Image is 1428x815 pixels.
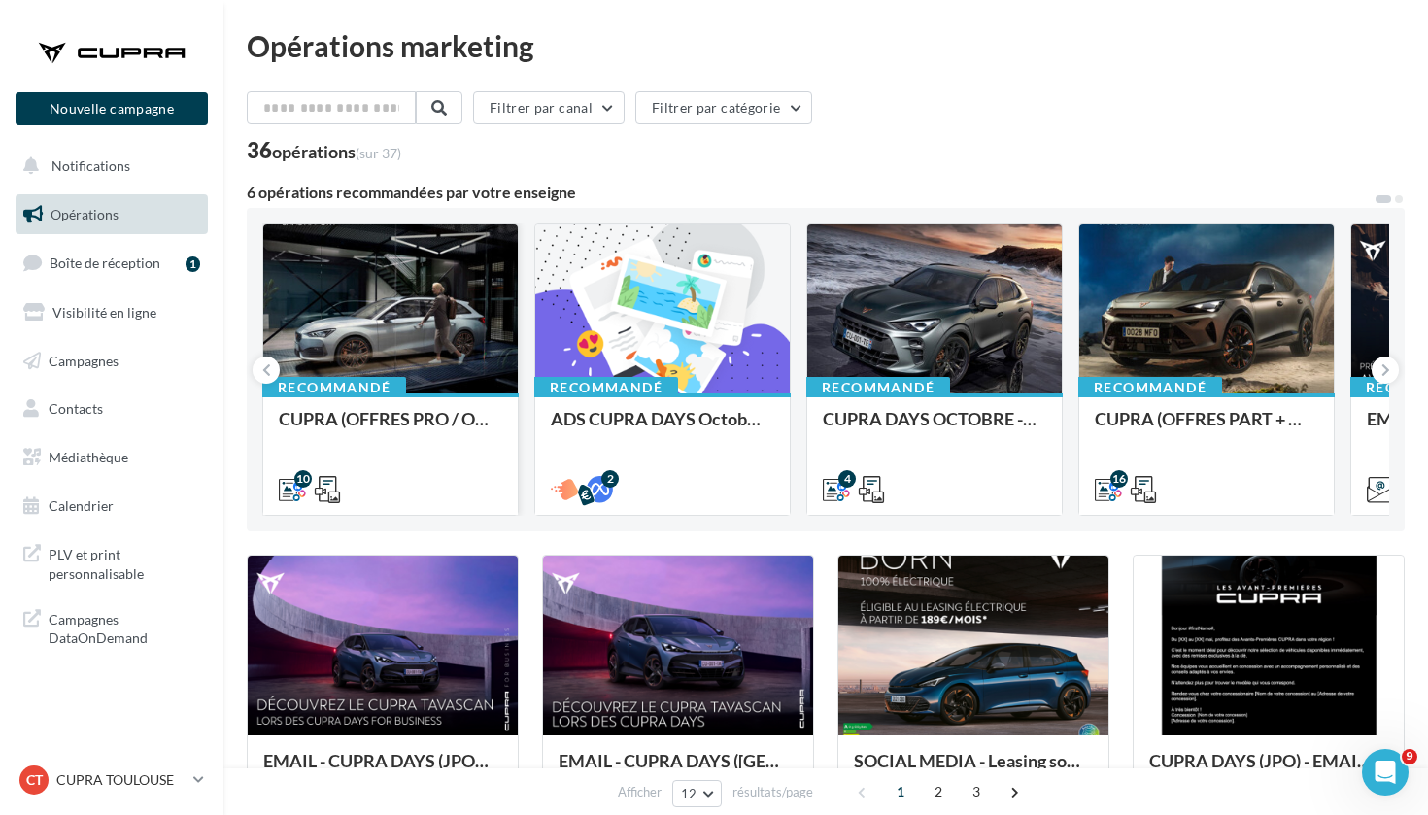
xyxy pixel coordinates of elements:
button: Filtrer par catégorie [635,91,812,124]
div: 1 [186,256,200,272]
iframe: Intercom live chat [1362,749,1409,796]
div: Opérations marketing [247,31,1405,60]
div: Recommandé [1078,377,1222,398]
a: Calendrier [12,486,212,526]
a: Boîte de réception1 [12,242,212,284]
button: 12 [672,780,722,807]
button: Filtrer par canal [473,91,625,124]
span: Visibilité en ligne [52,304,156,321]
div: 2 [601,470,619,488]
span: 12 [681,786,697,801]
span: Opérations [51,206,119,222]
div: 6 opérations recommandées par votre enseigne [247,185,1374,200]
div: 10 [294,470,312,488]
div: 16 [1110,470,1128,488]
div: CUPRA DAYS (JPO) - EMAIL + SMS [1149,751,1388,790]
div: opérations [272,143,401,160]
div: ADS CUPRA DAYS Octobre 2025 [551,409,774,448]
span: Contacts [49,400,103,417]
span: Médiathèque [49,449,128,465]
a: Médiathèque [12,437,212,478]
a: Visibilité en ligne [12,292,212,333]
div: CUPRA (OFFRES PRO / OCT) - SOCIAL MEDIA [279,409,502,448]
div: Recommandé [262,377,406,398]
span: CT [26,770,43,790]
div: 4 [838,470,856,488]
a: Campagnes DataOnDemand [12,598,212,656]
span: 1 [885,776,916,807]
div: CUPRA (OFFRES PART + USP / OCT) - SOCIAL MEDIA [1095,409,1318,448]
div: 36 [247,140,401,161]
a: PLV et print personnalisable [12,533,212,591]
span: (sur 37) [356,145,401,161]
a: Opérations [12,194,212,235]
div: EMAIL - CUPRA DAYS ([GEOGRAPHIC_DATA]) Private Générique [559,751,798,790]
span: 3 [961,776,992,807]
span: Campagnes [49,352,119,368]
span: Notifications [51,157,130,174]
span: 2 [923,776,954,807]
p: CUPRA TOULOUSE [56,770,186,790]
button: Nouvelle campagne [16,92,208,125]
span: Campagnes DataOnDemand [49,606,200,648]
div: Recommandé [806,377,950,398]
div: SOCIAL MEDIA - Leasing social électrique - CUPRA Born [854,751,1093,790]
span: PLV et print personnalisable [49,541,200,583]
a: Campagnes [12,341,212,382]
div: EMAIL - CUPRA DAYS (JPO) Fleet Générique [263,751,502,790]
span: Afficher [618,783,662,801]
div: CUPRA DAYS OCTOBRE - SOME [823,409,1046,448]
span: 9 [1402,749,1417,764]
div: Recommandé [534,377,678,398]
a: Contacts [12,389,212,429]
span: résultats/page [732,783,813,801]
a: CT CUPRA TOULOUSE [16,762,208,798]
span: Boîte de réception [50,255,160,271]
span: Calendrier [49,497,114,514]
button: Notifications [12,146,204,187]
